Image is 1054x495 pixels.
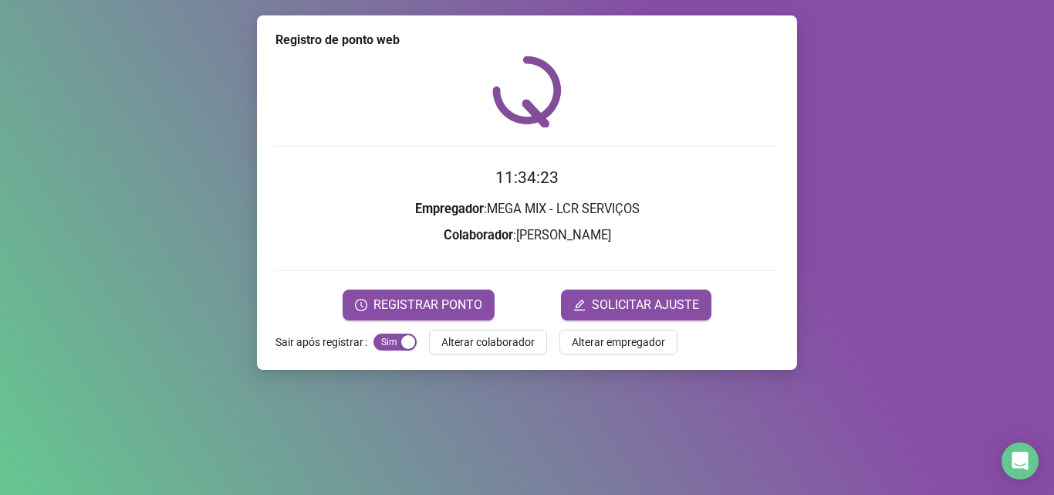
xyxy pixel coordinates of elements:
strong: Colaborador [444,228,513,242]
span: clock-circle [355,299,367,311]
button: Alterar empregador [559,330,677,354]
time: 11:34:23 [495,168,559,187]
strong: Empregador [415,202,484,216]
span: REGISTRAR PONTO [373,296,482,314]
span: edit [573,299,586,311]
h3: : [PERSON_NAME] [275,225,779,246]
h3: : MEGA MIX - LCR SERVIÇOS [275,199,779,219]
label: Sair após registrar [275,330,373,354]
button: Alterar colaborador [429,330,547,354]
button: REGISTRAR PONTO [343,290,495,320]
span: SOLICITAR AJUSTE [592,296,699,314]
img: QRPoint [492,56,562,127]
div: Open Intercom Messenger [1002,442,1039,480]
span: Alterar colaborador [441,334,535,351]
span: Alterar empregador [572,334,665,351]
button: editSOLICITAR AJUSTE [561,290,711,320]
div: Registro de ponto web [275,31,779,49]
